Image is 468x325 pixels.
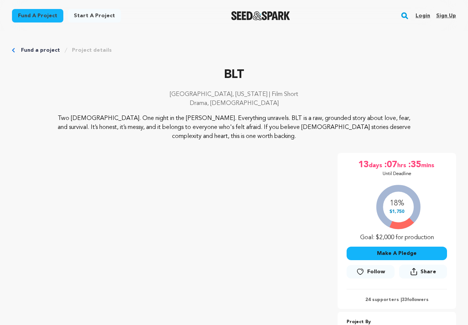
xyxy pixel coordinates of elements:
a: Fund a project [12,9,63,22]
a: Project details [72,46,112,54]
a: Fund a project [21,46,60,54]
button: Make A Pledge [347,247,447,260]
span: Share [399,265,447,282]
a: Seed&Spark Homepage [231,11,290,20]
p: [GEOGRAPHIC_DATA], [US_STATE] | Film Short [12,90,456,99]
img: Seed&Spark Logo Dark Mode [231,11,290,20]
span: Follow [367,268,385,276]
span: :07 [384,159,397,171]
a: Follow [347,265,395,279]
span: :35 [408,159,421,171]
span: hrs [397,159,408,171]
p: 24 supporters | followers [347,297,447,303]
div: Breadcrumb [12,46,456,54]
p: BLT [12,66,456,84]
span: mins [421,159,436,171]
p: Two [DEMOGRAPHIC_DATA]. One night in the [PERSON_NAME]. Everything unravels. BLT is a raw, ground... [57,114,412,141]
p: Drama, [DEMOGRAPHIC_DATA] [12,99,456,108]
p: Until Deadline [383,171,411,177]
a: Sign up [436,10,456,22]
span: 33 [402,298,407,302]
span: 13 [358,159,369,171]
span: Share [420,268,436,276]
a: Start a project [68,9,121,22]
span: days [369,159,384,171]
a: Login [416,10,430,22]
button: Share [399,265,447,279]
